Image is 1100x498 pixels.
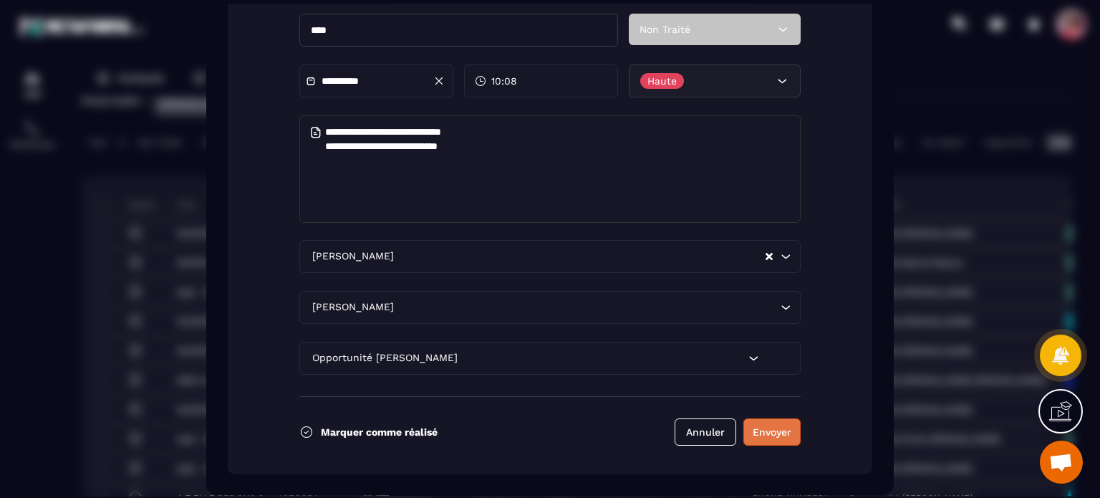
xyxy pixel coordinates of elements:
[640,24,690,35] span: Non Traité
[491,74,517,88] span: 10:08
[460,350,745,366] input: Search for option
[309,300,397,315] span: [PERSON_NAME]
[299,291,801,324] div: Search for option
[309,350,460,366] span: Opportunité [PERSON_NAME]
[321,426,438,438] p: Marquer comme réalisé
[309,249,397,264] span: [PERSON_NAME]
[397,249,764,264] input: Search for option
[299,342,801,375] div: Search for option
[299,240,801,273] div: Search for option
[675,418,736,446] button: Annuler
[1040,441,1083,484] div: Ouvrir le chat
[743,418,801,446] button: Envoyer
[647,76,677,86] p: Haute
[766,251,773,262] button: Clear Selected
[397,300,777,315] input: Search for option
